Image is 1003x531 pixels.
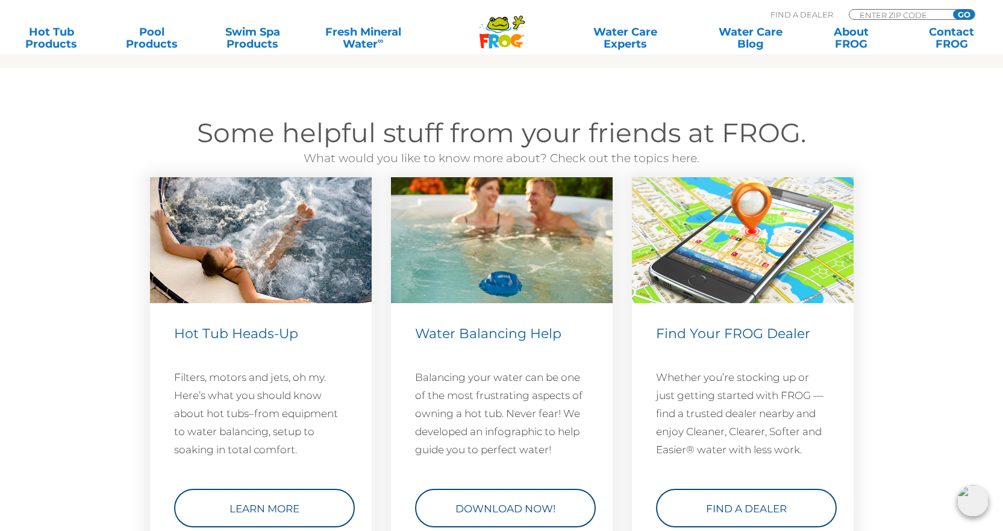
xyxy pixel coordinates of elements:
a: Water CareExperts [561,26,689,50]
input: Zip Code Form [858,10,940,20]
p: What would you like to know more about? Check out the topics here. [140,149,863,168]
a: Water CareBlog [711,26,790,50]
a: Fresh MineralWater∞ [314,26,412,50]
p: Balancing your water can be one of the most frustrating aspects of owning a hot tub. Never fear! ... [415,368,589,459]
span: Find Your FROG Dealer [656,325,810,342]
a: AboutFROG [812,26,890,50]
a: Download Now! [415,489,596,527]
img: hot-tub-featured-image-1 [391,177,613,303]
sup: ∞ [378,36,384,45]
a: Hot TubProducts [12,26,90,50]
p: Whether you’re stocking up or just getting started with FROG — find a trusted dealer nearby and e... [656,368,830,459]
a: PoolProducts [113,26,191,50]
h2: Some helpful stuff from your friends at FROG. [140,116,863,149]
img: openIcon [957,485,989,517]
img: hot-tub-relaxing [150,177,372,303]
p: Find A Dealer [770,9,833,20]
a: Swim SpaProducts [213,26,292,50]
span: Water Balancing Help [415,325,561,342]
span: Hot Tub Heads-Up [174,325,298,342]
input: GO [953,10,975,19]
a: Find a Dealer [656,489,837,527]
p: Filters, motors and jets, oh my. Here’s what you should know about hot tubs–from equipment to wat... [174,368,348,459]
a: ContactFROG [913,26,991,50]
a: Learn More [174,489,355,527]
img: Find a Dealer Image (546 x 310 px) [632,177,854,303]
